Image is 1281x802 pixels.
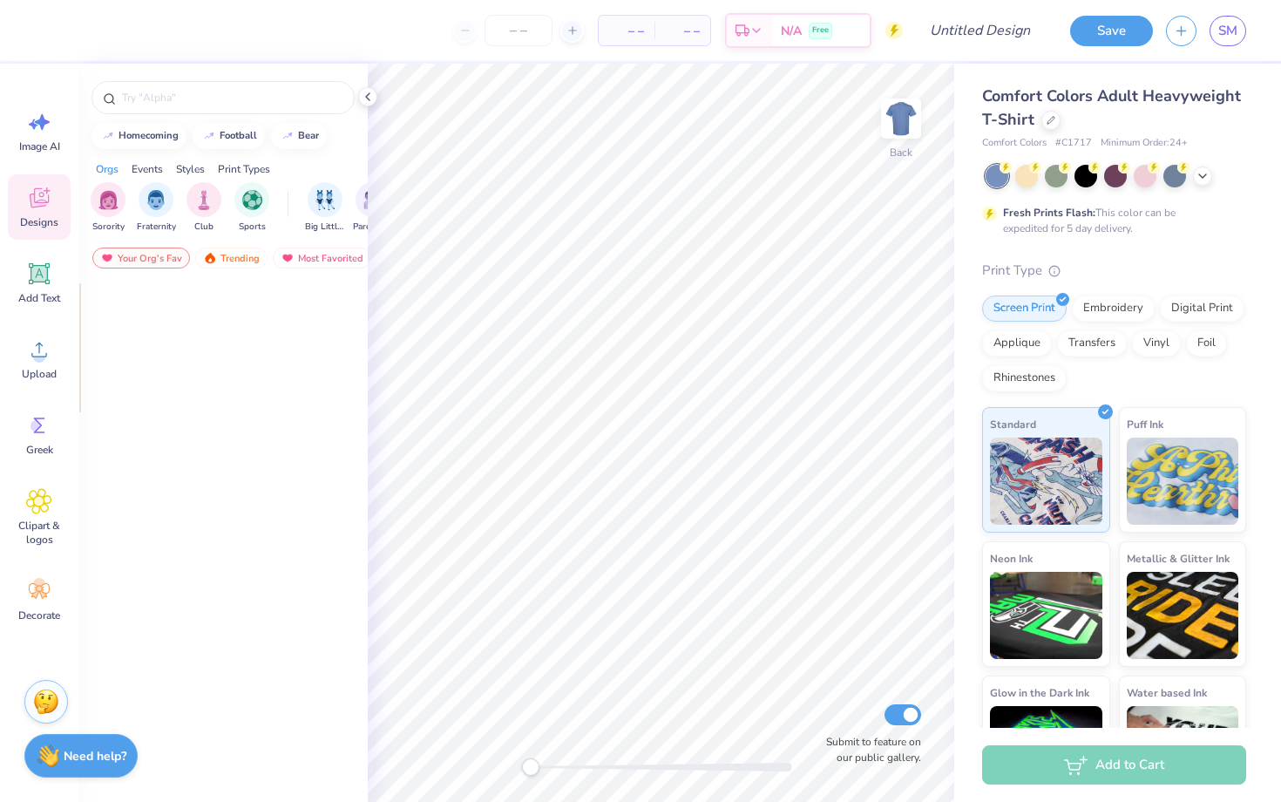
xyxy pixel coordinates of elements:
span: N/A [781,22,802,40]
img: Back [884,101,918,136]
span: Fraternity [137,221,176,234]
span: Standard [990,415,1036,433]
span: Sorority [92,221,125,234]
img: trend_line.gif [281,131,295,141]
span: Comfort Colors Adult Heavyweight T-Shirt [982,85,1241,130]
div: filter for Sorority [91,182,125,234]
button: football [193,123,265,149]
div: homecoming [119,131,179,140]
img: most_fav.gif [281,252,295,264]
div: Applique [982,330,1052,357]
button: filter button [186,182,221,234]
span: Glow in the Dark Ink [990,683,1089,702]
img: Neon Ink [990,572,1102,659]
img: Water based Ink [1127,706,1239,793]
div: filter for Big Little Reveal [305,182,345,234]
div: Orgs [96,161,119,177]
span: Club [194,221,213,234]
button: filter button [353,182,393,234]
div: football [220,131,257,140]
img: Metallic & Glitter Ink [1127,572,1239,659]
input: Try "Alpha" [120,89,343,106]
span: Big Little Reveal [305,221,345,234]
span: – – [609,22,644,40]
div: Foil [1186,330,1227,357]
div: Most Favorited [273,248,371,268]
span: – – [665,22,700,40]
span: Minimum Order: 24 + [1101,136,1188,151]
div: bear [298,131,319,140]
span: Sports [239,221,266,234]
div: Print Type [982,261,1246,281]
div: Accessibility label [522,758,539,776]
div: filter for Fraternity [137,182,176,234]
img: most_fav.gif [100,252,114,264]
span: Metallic & Glitter Ink [1127,549,1230,568]
div: Transfers [1057,330,1127,357]
div: filter for Club [186,182,221,234]
span: Parent's Weekend [353,221,393,234]
button: filter button [234,182,269,234]
button: Save [1070,16,1153,46]
button: filter button [137,182,176,234]
button: filter button [305,182,345,234]
div: Styles [176,161,205,177]
img: Big Little Reveal Image [315,190,335,210]
div: filter for Sports [234,182,269,234]
span: Water based Ink [1127,683,1207,702]
img: trend_line.gif [101,131,115,141]
input: – – [485,15,552,46]
span: Comfort Colors [982,136,1047,151]
span: Designs [20,215,58,229]
img: Glow in the Dark Ink [990,706,1102,793]
span: Decorate [18,608,60,622]
img: Club Image [194,190,213,210]
input: Untitled Design [916,13,1044,48]
strong: Need help? [64,748,126,765]
div: filter for Parent's Weekend [353,182,393,234]
div: Screen Print [982,296,1067,322]
div: Vinyl [1132,330,1181,357]
div: Digital Print [1160,296,1244,322]
span: Puff Ink [1127,415,1163,433]
div: Rhinestones [982,365,1067,391]
a: SM [1210,16,1246,46]
span: # C1717 [1055,136,1092,151]
span: Add Text [18,291,60,305]
div: Trending [195,248,268,268]
span: Free [812,24,829,37]
div: This color can be expedited for 5 day delivery. [1003,205,1217,236]
img: Puff Ink [1127,438,1239,525]
span: Image AI [19,139,60,153]
img: trending.gif [203,252,217,264]
button: homecoming [91,123,186,149]
div: Your Org's Fav [92,248,190,268]
img: Fraternity Image [146,190,166,210]
strong: Fresh Prints Flash: [1003,206,1095,220]
div: Print Types [218,161,270,177]
div: Embroidery [1072,296,1155,322]
span: Neon Ink [990,549,1033,568]
button: bear [271,123,327,149]
img: Sorority Image [98,190,119,210]
img: Standard [990,438,1102,525]
span: Upload [22,367,57,381]
img: trend_line.gif [202,131,216,141]
div: Events [132,161,163,177]
div: Back [890,145,912,160]
label: Submit to feature on our public gallery. [817,734,921,765]
span: Clipart & logos [10,519,68,547]
span: Greek [26,443,53,457]
img: Sports Image [242,190,262,210]
img: Parent's Weekend Image [363,190,383,210]
span: SM [1218,21,1237,41]
button: filter button [91,182,125,234]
